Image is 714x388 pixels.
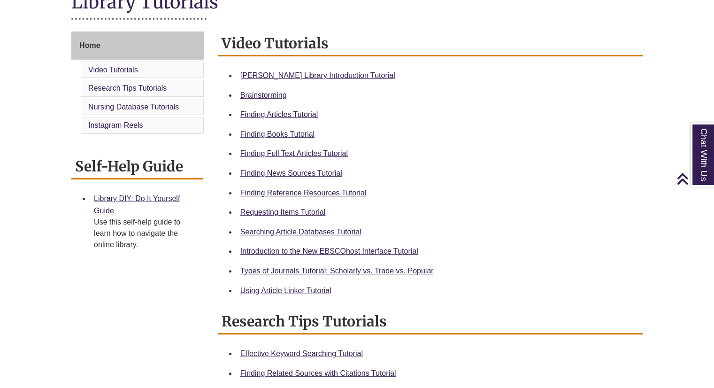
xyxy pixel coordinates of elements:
a: Video Tutorials [88,66,138,74]
a: Instagram Reels [88,121,143,129]
a: Effective Keyword Searching Tutorial [240,349,363,357]
a: Finding Reference Resources Tutorial [240,189,367,197]
a: Finding Books Tutorial [240,130,315,138]
a: Home [71,31,204,60]
div: Use this self-help guide to learn how to navigate the online library. [94,217,195,250]
a: Finding Full Text Articles Tutorial [240,149,348,157]
h2: Self-Help Guide [71,155,203,179]
h2: Video Tutorials [218,31,643,56]
a: Nursing Database Tutorials [88,103,179,111]
a: Finding News Sources Tutorial [240,169,342,177]
a: Types of Journals Tutorial: Scholarly vs. Trade vs. Popular [240,267,434,275]
a: Back to Top [676,172,712,185]
a: Searching Article Databases Tutorial [240,228,361,236]
a: Brainstorming [240,91,287,99]
span: Home [79,41,100,49]
div: Guide Page Menu [71,31,204,136]
a: Requesting Items Tutorial [240,208,325,216]
a: Research Tips Tutorials [88,84,167,92]
a: Library DIY: Do It Yourself Guide [94,194,180,215]
a: [PERSON_NAME] Library Introduction Tutorial [240,71,395,79]
a: Finding Related Sources with Citations Tutorial [240,369,396,377]
h2: Research Tips Tutorials [218,310,643,334]
a: Finding Articles Tutorial [240,110,318,118]
a: Using Article Linker Tutorial [240,287,331,295]
a: Introduction to the New EBSCOhost Interface Tutorial [240,247,418,255]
